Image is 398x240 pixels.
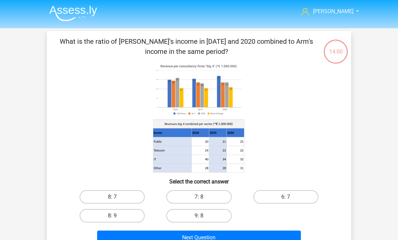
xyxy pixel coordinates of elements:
[253,190,318,204] label: 6: 7
[166,190,231,204] label: 7: 8
[58,36,315,57] p: What is the ratio of [PERSON_NAME]'s income in [DATE] and 2020 combined to Arm's income in the sa...
[58,173,340,185] h6: Select the correct answer
[80,190,145,204] label: 8: 7
[313,8,353,14] span: [PERSON_NAME]
[299,7,354,15] a: [PERSON_NAME]
[323,39,348,56] div: 14:00
[166,209,231,222] label: 9: 8
[49,5,97,21] img: Assessly
[80,209,145,222] label: 8: 9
